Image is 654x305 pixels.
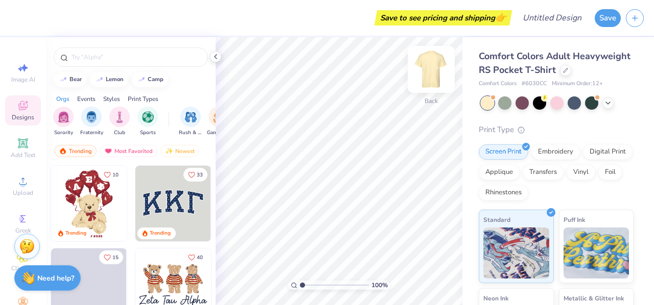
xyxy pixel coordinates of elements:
[564,227,629,278] img: Puff Ink
[479,144,528,160] div: Screen Print
[197,255,203,260] span: 40
[140,129,156,137] span: Sports
[179,107,202,137] button: filter button
[112,255,119,260] span: 15
[483,227,549,278] img: Standard
[531,144,580,160] div: Embroidery
[595,9,621,27] button: Save
[150,230,171,237] div: Trending
[99,250,123,264] button: Like
[77,94,96,104] div: Events
[515,8,590,28] input: Untitled Design
[99,168,123,182] button: Like
[495,11,506,23] span: 👉
[13,189,33,197] span: Upload
[80,107,103,137] button: filter button
[165,147,173,155] img: Newest.gif
[86,111,97,123] img: Fraternity Image
[54,145,97,157] div: Trending
[185,111,197,123] img: Rush & Bid Image
[54,72,86,87] button: bear
[160,145,199,157] div: Newest
[483,214,510,225] span: Standard
[479,80,517,88] span: Comfort Colors
[53,107,74,137] button: filter button
[411,49,452,90] img: Back
[65,230,86,237] div: Trending
[112,172,119,177] span: 10
[598,165,622,180] div: Foil
[53,107,74,137] div: filter for Sorority
[80,129,103,137] span: Fraternity
[100,145,157,157] div: Most Favorited
[564,293,624,303] span: Metallic & Glitter Ink
[114,129,125,137] span: Club
[114,111,125,123] img: Club Image
[137,77,146,83] img: trend_line.gif
[377,10,509,26] div: Save to see pricing and shipping
[135,166,211,241] img: 3b9aba4f-e317-4aa7-a679-c95a879539bd
[109,107,130,137] div: filter for Club
[179,107,202,137] div: filter for Rush & Bid
[126,166,202,241] img: e74243e0-e378-47aa-a400-bc6bcb25063a
[54,129,73,137] span: Sorority
[483,293,508,303] span: Neon Ink
[552,80,603,88] span: Minimum Order: 12 +
[106,77,124,82] div: lemon
[104,147,112,155] img: most_fav.gif
[142,111,154,123] img: Sports Image
[183,168,207,182] button: Like
[479,185,528,200] div: Rhinestones
[564,214,585,225] span: Puff Ink
[479,50,630,76] span: Comfort Colors Adult Heavyweight RS Pocket T-Shirt
[80,107,103,137] div: filter for Fraternity
[207,107,230,137] button: filter button
[59,77,67,83] img: trend_line.gif
[109,107,130,137] button: filter button
[207,129,230,137] span: Game Day
[71,52,201,62] input: Try "Alpha"
[56,94,69,104] div: Orgs
[51,166,127,241] img: 587403a7-0594-4a7f-b2bd-0ca67a3ff8dd
[523,165,564,180] div: Transfers
[132,72,168,87] button: camp
[137,107,158,137] div: filter for Sports
[128,94,158,104] div: Print Types
[5,264,41,281] span: Clipart & logos
[58,111,69,123] img: Sorority Image
[148,77,163,82] div: camp
[11,151,35,159] span: Add Text
[583,144,633,160] div: Digital Print
[183,250,207,264] button: Like
[137,107,158,137] button: filter button
[59,147,67,155] img: trending.gif
[522,80,547,88] span: # 6030CC
[425,96,438,106] div: Back
[103,94,120,104] div: Styles
[207,107,230,137] div: filter for Game Day
[213,111,225,123] img: Game Day Image
[96,77,104,83] img: trend_line.gif
[211,166,286,241] img: edfb13fc-0e43-44eb-bea2-bf7fc0dd67f9
[479,165,520,180] div: Applique
[12,113,34,121] span: Designs
[371,281,388,290] span: 100 %
[15,226,31,235] span: Greek
[179,129,202,137] span: Rush & Bid
[11,75,35,84] span: Image AI
[567,165,595,180] div: Vinyl
[479,124,634,136] div: Print Type
[90,72,128,87] button: lemon
[69,77,82,82] div: bear
[37,273,74,283] strong: Need help?
[197,172,203,177] span: 33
